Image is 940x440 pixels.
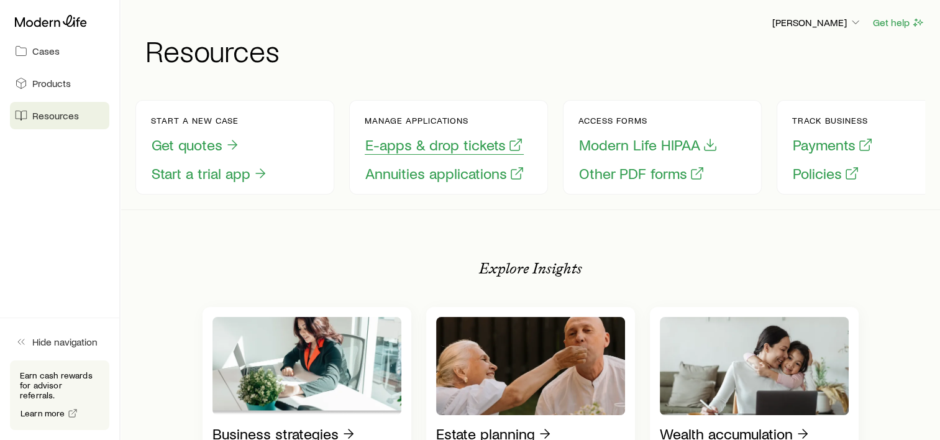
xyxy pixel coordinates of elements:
[792,135,874,155] button: Payments
[792,164,860,183] button: Policies
[151,116,268,126] p: Start a new case
[660,317,849,415] img: Wealth accumulation
[772,16,862,30] button: [PERSON_NAME]
[20,370,99,400] p: Earn cash rewards for advisor referrals.
[578,164,705,183] button: Other PDF forms
[10,102,109,129] a: Resources
[792,116,874,126] p: Track business
[151,135,240,155] button: Get quotes
[21,409,65,418] span: Learn more
[10,360,109,430] div: Earn cash rewards for advisor referrals.Learn more
[32,109,79,122] span: Resources
[578,135,718,155] button: Modern Life HIPAA
[772,16,862,29] p: [PERSON_NAME]
[578,116,718,126] p: Access forms
[10,37,109,65] a: Cases
[10,70,109,97] a: Products
[479,260,582,277] p: Explore Insights
[365,116,525,126] p: Manage applications
[212,317,401,415] img: Business strategies
[32,77,71,89] span: Products
[32,45,60,57] span: Cases
[872,16,925,30] button: Get help
[436,317,625,415] img: Estate planning
[32,336,98,348] span: Hide navigation
[145,35,925,65] h1: Resources
[151,164,268,183] button: Start a trial app
[365,135,524,155] button: E-apps & drop tickets
[10,328,109,355] button: Hide navigation
[365,164,525,183] button: Annuities applications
